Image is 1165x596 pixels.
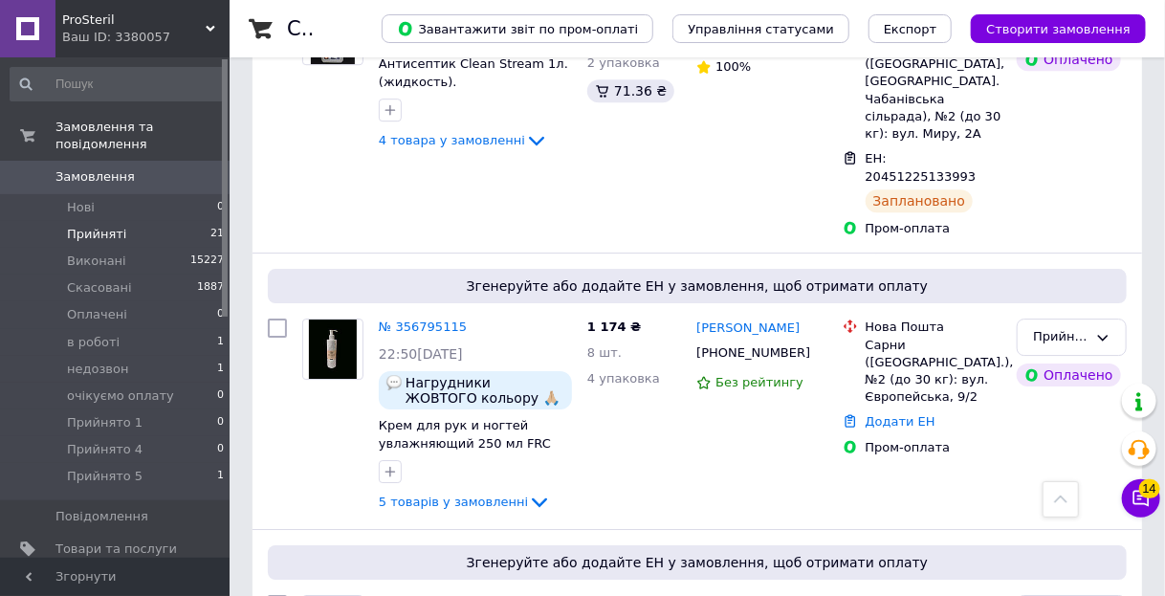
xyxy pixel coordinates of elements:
[217,334,224,351] span: 1
[1033,327,1088,347] div: Прийнято
[217,441,224,458] span: 0
[379,133,525,147] span: 4 товара у замовленні
[190,253,224,270] span: 15227
[715,59,751,74] span: 100%
[866,220,1002,237] div: Пром-оплата
[217,414,224,431] span: 0
[10,67,226,101] input: Пошук
[379,495,528,509] span: 5 товарів у замовленні
[55,541,177,558] span: Товари та послуги
[379,346,463,362] span: 22:50[DATE]
[587,345,622,360] span: 8 шт.
[868,14,953,43] button: Експорт
[1017,364,1120,386] div: Оплачено
[67,279,132,297] span: Скасовані
[55,508,148,525] span: Повідомлення
[587,320,641,334] span: 1 174 ₴
[62,29,230,46] div: Ваш ID: 3380057
[379,320,467,334] a: № 356795115
[379,56,568,89] a: Антисептик Clean Stream 1л. (жидкость).
[866,337,1002,407] div: Сарни ([GEOGRAPHIC_DATA].), №2 (до 30 кг): вул. Європейська, 9/2
[275,553,1119,572] span: Згенеруйте або додайте ЕН у замовлення, щоб отримати оплату
[67,253,126,270] span: Виконані
[217,468,224,485] span: 1
[67,441,143,458] span: Прийнято 4
[379,418,551,468] a: Крем для рук и ногтей увлажняющий 250 мл FRC (Oreo)
[55,168,135,186] span: Замовлення
[884,22,937,36] span: Експорт
[62,11,206,29] span: ProSteril
[386,375,402,390] img: :speech_balloon:
[197,279,224,297] span: 1887
[406,375,564,406] span: Нагрудники ЖОВТОГО кольору 🙏🏼 4 упаковки
[379,495,551,509] a: 5 товарів у замовленні
[67,361,128,378] span: недозвон
[217,306,224,323] span: 0
[275,276,1119,296] span: Згенеруйте або додайте ЕН у замовлення, щоб отримати оплату
[397,20,638,37] span: Завантажити звіт по пром-оплаті
[866,151,977,184] span: ЕН: 20451225133993
[866,414,935,429] a: Додати ЕН
[715,375,803,389] span: Без рейтингу
[217,199,224,216] span: 0
[67,199,95,216] span: Нові
[866,319,1002,336] div: Нова Пошта
[688,22,834,36] span: Управління статусами
[587,371,660,386] span: 4 упаковка
[696,320,800,338] a: [PERSON_NAME]
[55,119,230,153] span: Замовлення та повідомлення
[67,226,126,243] span: Прийняті
[67,468,143,485] span: Прийнято 5
[587,55,660,70] span: 2 упаковка
[866,439,1002,456] div: Пром-оплата
[287,17,481,40] h1: Список замовлень
[866,189,974,212] div: Заплановано
[210,226,224,243] span: 21
[217,361,224,378] span: 1
[382,14,653,43] button: Завантажити звіт по пром-оплаті
[587,79,674,102] div: 71.36 ₴
[696,345,810,360] span: [PHONE_NUMBER]
[309,320,358,379] img: Фото товару
[971,14,1146,43] button: Створити замовлення
[67,306,127,323] span: Оплачені
[1017,48,1120,71] div: Оплачено
[1122,479,1160,518] button: Чат з покупцем14
[67,414,143,431] span: Прийнято 1
[379,133,548,147] a: 4 товара у замовленні
[986,22,1131,36] span: Створити замовлення
[67,334,120,351] span: в роботі
[302,319,363,380] a: Фото товару
[1139,479,1160,498] span: 14
[866,21,1002,143] div: с. [GEOGRAPHIC_DATA] ([GEOGRAPHIC_DATA], [GEOGRAPHIC_DATA]. Чабанівська сільрада), №2 (до 30 кг):...
[67,387,174,405] span: очікуємо оплату
[952,21,1146,35] a: Створити замовлення
[217,387,224,405] span: 0
[672,14,849,43] button: Управління статусами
